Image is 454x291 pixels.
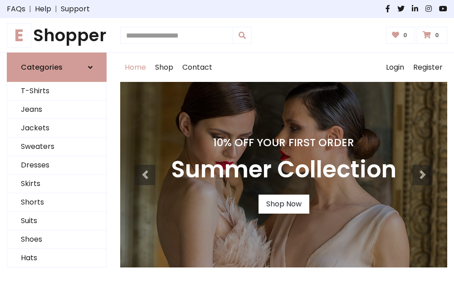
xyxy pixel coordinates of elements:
a: Register [409,53,447,82]
span: | [25,4,35,14]
a: Jackets [7,119,106,138]
a: Support [61,4,90,14]
a: Sweaters [7,138,106,156]
h6: Categories [21,63,63,72]
span: | [51,4,61,14]
a: Help [35,4,51,14]
span: 0 [401,31,410,39]
a: Shop [151,53,178,82]
h4: 10% Off Your First Order [171,136,396,149]
a: Login [381,53,409,82]
a: Suits [7,212,106,230]
h1: Shopper [7,25,107,45]
a: Shop Now [259,195,309,214]
a: FAQs [7,4,25,14]
a: Shoes [7,230,106,249]
a: Skirts [7,175,106,193]
a: EShopper [7,25,107,45]
a: 0 [386,27,415,44]
h3: Summer Collection [171,156,396,184]
span: E [7,23,31,48]
a: Shorts [7,193,106,212]
a: Dresses [7,156,106,175]
a: Jeans [7,100,106,119]
a: Contact [178,53,217,82]
a: Categories [7,52,107,82]
a: Hats [7,249,106,267]
a: 0 [417,27,447,44]
span: 0 [433,31,441,39]
a: T-Shirts [7,82,106,100]
a: Home [120,53,151,82]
